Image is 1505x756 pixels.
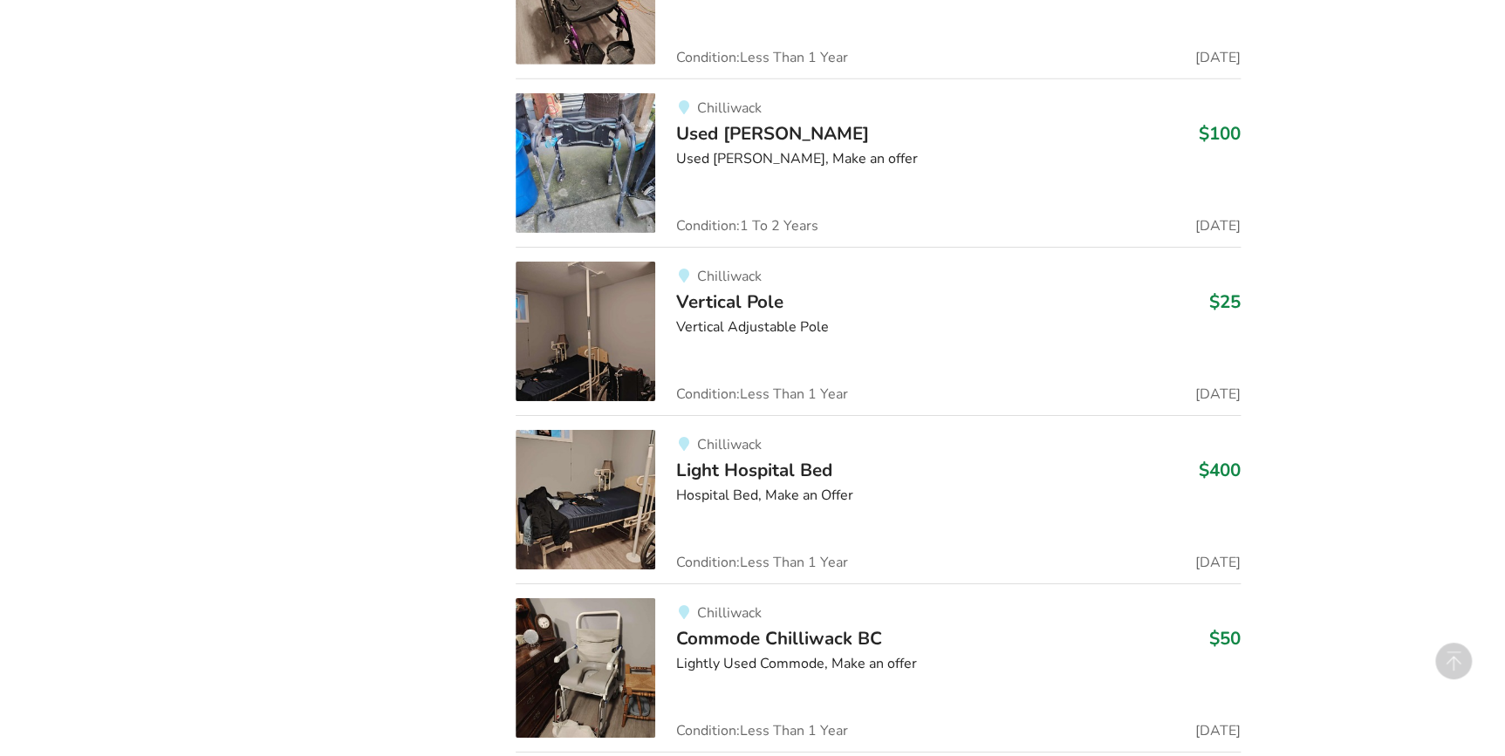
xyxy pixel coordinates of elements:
[676,458,832,482] span: Light Hospital Bed
[676,219,818,233] span: Condition: 1 To 2 Years
[516,430,655,569] img: bedroom equipment-light hospital bed
[1199,122,1241,145] h3: $100
[676,121,869,146] span: Used [PERSON_NAME]
[516,598,655,738] img: bathroom safety-commode chilliwack bc
[1195,555,1241,569] span: [DATE]
[1195,724,1241,738] span: [DATE]
[516,78,1241,247] a: mobility-used walkerChilliwackUsed [PERSON_NAME]$100Used [PERSON_NAME], Make an offerCondition:1 ...
[516,93,655,233] img: mobility-used walker
[696,435,761,454] span: Chilliwack
[676,654,1241,674] div: Lightly Used Commode, Make an offer
[1195,387,1241,401] span: [DATE]
[1209,627,1241,650] h3: $50
[1195,51,1241,65] span: [DATE]
[676,289,783,314] span: Vertical Pole
[1209,290,1241,313] h3: $25
[676,626,882,650] span: Commode Chilliwack BC
[676,486,1241,506] div: Hospital Bed, Make an Offer
[696,603,761,623] span: Chilliwack
[516,262,655,401] img: bedroom equipment-vertical pole
[676,149,1241,169] div: Used [PERSON_NAME], Make an offer
[516,247,1241,415] a: bedroom equipment-vertical pole ChilliwackVertical Pole$25Vertical Adjustable PoleCondition:Less ...
[516,415,1241,583] a: bedroom equipment-light hospital bedChilliwackLight Hospital Bed$400Hospital Bed, Make an OfferCo...
[1199,459,1241,481] h3: $400
[696,99,761,118] span: Chilliwack
[676,724,848,738] span: Condition: Less Than 1 Year
[516,583,1241,752] a: bathroom safety-commode chilliwack bcChilliwackCommode Chilliwack BC$50Lightly Used Commode, Make...
[676,51,848,65] span: Condition: Less Than 1 Year
[676,555,848,569] span: Condition: Less Than 1 Year
[696,267,761,286] span: Chilliwack
[676,387,848,401] span: Condition: Less Than 1 Year
[676,317,1241,337] div: Vertical Adjustable Pole
[1195,219,1241,233] span: [DATE]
